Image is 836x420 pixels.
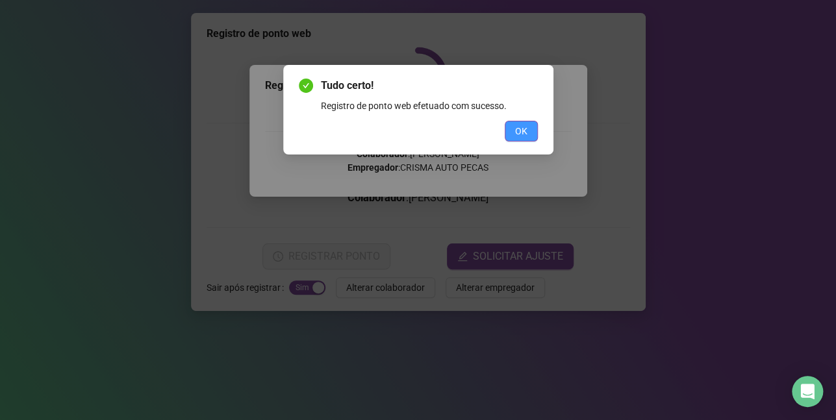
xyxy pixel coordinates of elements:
[792,376,823,407] div: Open Intercom Messenger
[299,79,313,93] span: check-circle
[515,124,527,138] span: OK
[505,121,538,142] button: OK
[321,99,538,113] div: Registro de ponto web efetuado com sucesso.
[321,78,538,93] span: Tudo certo!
